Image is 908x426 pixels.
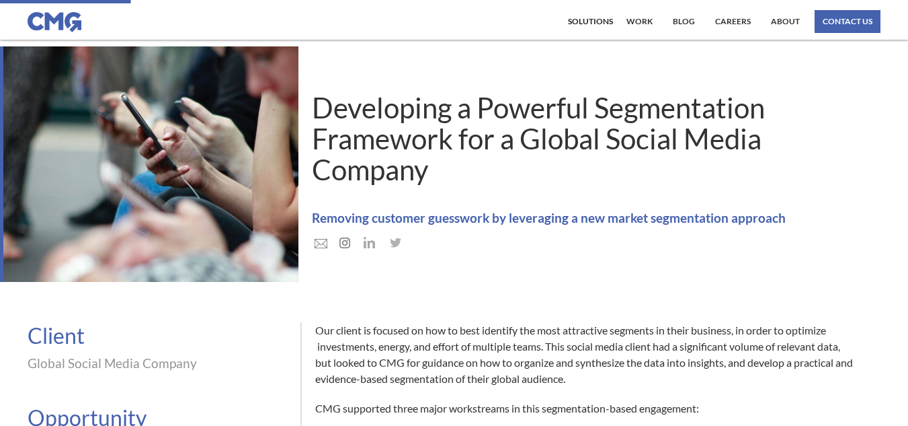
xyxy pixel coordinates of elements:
div: contact us [823,17,872,26]
div: Client [28,322,287,349]
div: Solutions [568,17,613,26]
h1: Removing customer guesswork by leveraging a new market segmentation approach [312,211,799,224]
h1: Developing a Powerful Segmentation Framework for a Global Social Media Company [312,92,872,185]
img: instagram logo in grey [338,236,352,250]
p: Our client is focused on how to best identify the most attractive segments in their business, in ... [315,322,856,387]
img: mail icon in grey [313,238,329,250]
p: CMG supported three major workstreams in this segmentation-based engagement: [315,400,856,417]
a: work [623,10,656,33]
img: CMG logo in blue. [28,12,81,32]
div: Global Social Media Company [28,356,287,371]
a: Blog [669,10,698,33]
img: LinkedIn icon in grey [362,236,376,250]
a: Careers [712,10,754,33]
a: About [768,10,803,33]
img: Twitter icon in gray [388,234,403,250]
